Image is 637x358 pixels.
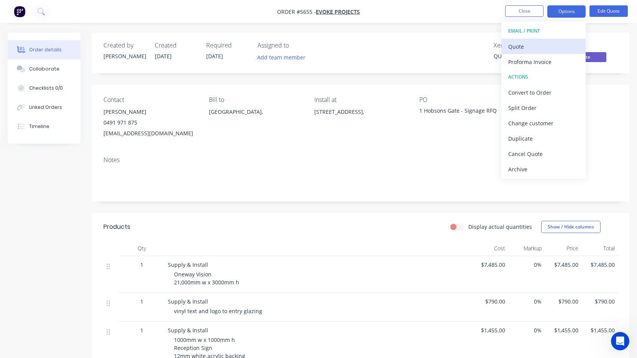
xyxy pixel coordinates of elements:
span: 1 [140,261,143,269]
div: Xero Quote # [494,42,551,49]
img: Factory [14,6,25,17]
span: 1 [140,297,143,305]
button: Add team member [258,52,310,62]
div: Linked Orders [29,104,62,111]
div: [GEOGRAPHIC_DATA], [209,107,302,131]
span: 1 [140,326,143,334]
button: Convert to Order [501,85,586,100]
div: Notes [103,156,618,164]
div: Required [206,42,248,49]
div: Total [581,241,618,256]
span: Order #5655 - [277,8,316,15]
div: [STREET_ADDRESS], [314,107,407,117]
div: Cancel Quote [508,148,579,159]
span: $7,485.00 [474,261,505,269]
div: [PERSON_NAME] [103,52,146,60]
div: Install at [314,96,407,103]
button: Duplicate [501,131,586,146]
button: Linked Orders [8,98,80,117]
label: Display actual quantities [468,223,532,231]
div: ACTIONS [508,72,579,82]
div: Contact [103,96,197,103]
span: $1,455.00 [548,326,578,334]
button: Cancel Quote [501,146,586,161]
div: Markup [508,241,545,256]
div: 1 Hobsons Gate - Signage RFQ [419,107,512,117]
span: $7,485.00 [584,261,615,269]
span: $790.00 [474,297,505,305]
div: PO [419,96,512,103]
button: Options [547,5,586,18]
span: 0% [511,326,542,334]
button: Split Order [501,100,586,115]
button: ACTIONS [501,69,586,85]
span: [DATE] [155,53,172,60]
span: $1,455.00 [474,326,505,334]
span: Supply & Install [168,327,208,334]
div: Checklists 0/0 [29,85,63,92]
iframe: Intercom live chat [611,332,629,350]
div: Products [103,222,130,232]
div: Timeline [29,123,49,130]
div: QU-5387 [494,52,551,60]
div: Split Order [508,102,579,113]
button: Edit Quote [589,5,628,17]
button: Order details [8,40,80,59]
button: Change customer [501,115,586,131]
div: Archive [508,164,579,175]
div: [STREET_ADDRESS], [314,107,407,131]
div: Price [545,241,581,256]
button: Close [505,5,543,17]
div: 0491 971 875 [103,117,197,128]
button: EMAIL / PRINT [501,23,586,39]
button: Timeline [8,117,80,136]
div: [PERSON_NAME] [103,107,197,117]
div: Status [560,42,618,49]
div: Bill to [209,96,302,103]
div: Duplicate [508,133,579,144]
div: [PERSON_NAME]0491 971 875[EMAIL_ADDRESS][DOMAIN_NAME] [103,107,197,139]
a: Evoke Projects [316,8,360,15]
div: [GEOGRAPHIC_DATA], [209,107,302,117]
div: Collaborate [29,66,59,72]
button: Proforma Invoice [501,54,586,69]
div: Convert to Order [508,87,579,98]
span: Supply & Install [168,298,208,305]
button: Add team member [253,52,310,62]
span: Supply & Install [168,261,208,268]
span: $7,485.00 [548,261,578,269]
span: Oneway Vision 21,000mm w x 3000mm h [174,271,239,286]
span: $1,455.00 [584,326,615,334]
div: EMAIL / PRINT [508,26,579,36]
div: Quote [508,41,579,52]
span: 0% [511,297,542,305]
div: Order details [29,46,62,53]
span: vinyl text and logo to entry glazing [174,307,262,315]
div: [EMAIL_ADDRESS][DOMAIN_NAME] [103,128,197,139]
button: Collaborate [8,59,80,79]
button: Show / Hide columns [541,221,601,233]
div: Created [155,42,197,49]
span: $790.00 [584,297,615,305]
div: Cost [471,241,508,256]
button: Quote [501,39,586,54]
div: Qty [119,241,165,256]
span: 0% [511,261,542,269]
span: $790.00 [548,297,578,305]
button: Archive [501,161,586,177]
div: Created by [103,42,146,49]
div: Change customer [508,118,579,129]
div: Proforma Invoice [508,56,579,67]
div: Assigned to [258,42,334,49]
button: Checklists 0/0 [8,79,80,98]
span: [DATE] [206,53,223,60]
